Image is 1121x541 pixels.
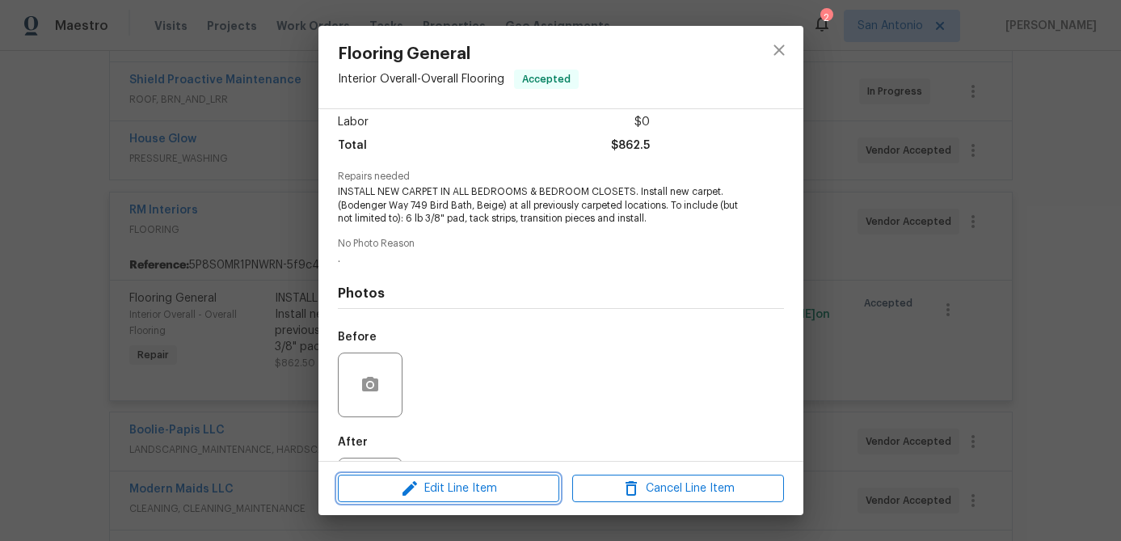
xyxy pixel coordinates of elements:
h5: Before [338,332,377,343]
span: Accepted [516,71,577,87]
span: Flooring General [338,45,579,63]
button: close [760,31,799,70]
span: Cancel Line Item [577,479,779,499]
div: 2 [820,10,832,26]
span: $862.5 [611,134,650,158]
button: Edit Line Item [338,475,559,503]
span: No Photo Reason [338,239,784,249]
span: Edit Line Item [343,479,554,499]
span: Interior Overall - Overall Flooring [338,74,504,85]
span: Total [338,134,367,158]
span: Labor [338,111,369,134]
h4: Photos [338,285,784,302]
h5: After [338,437,368,448]
span: $0 [634,111,650,134]
span: . [338,252,740,266]
button: Cancel Line Item [572,475,784,503]
span: INSTALL NEW CARPET IN ALL BEDROOMS & BEDROOM CLOSETS. Install new carpet. (Bodenger Way 749 Bird ... [338,185,740,226]
span: Repairs needed [338,171,784,182]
